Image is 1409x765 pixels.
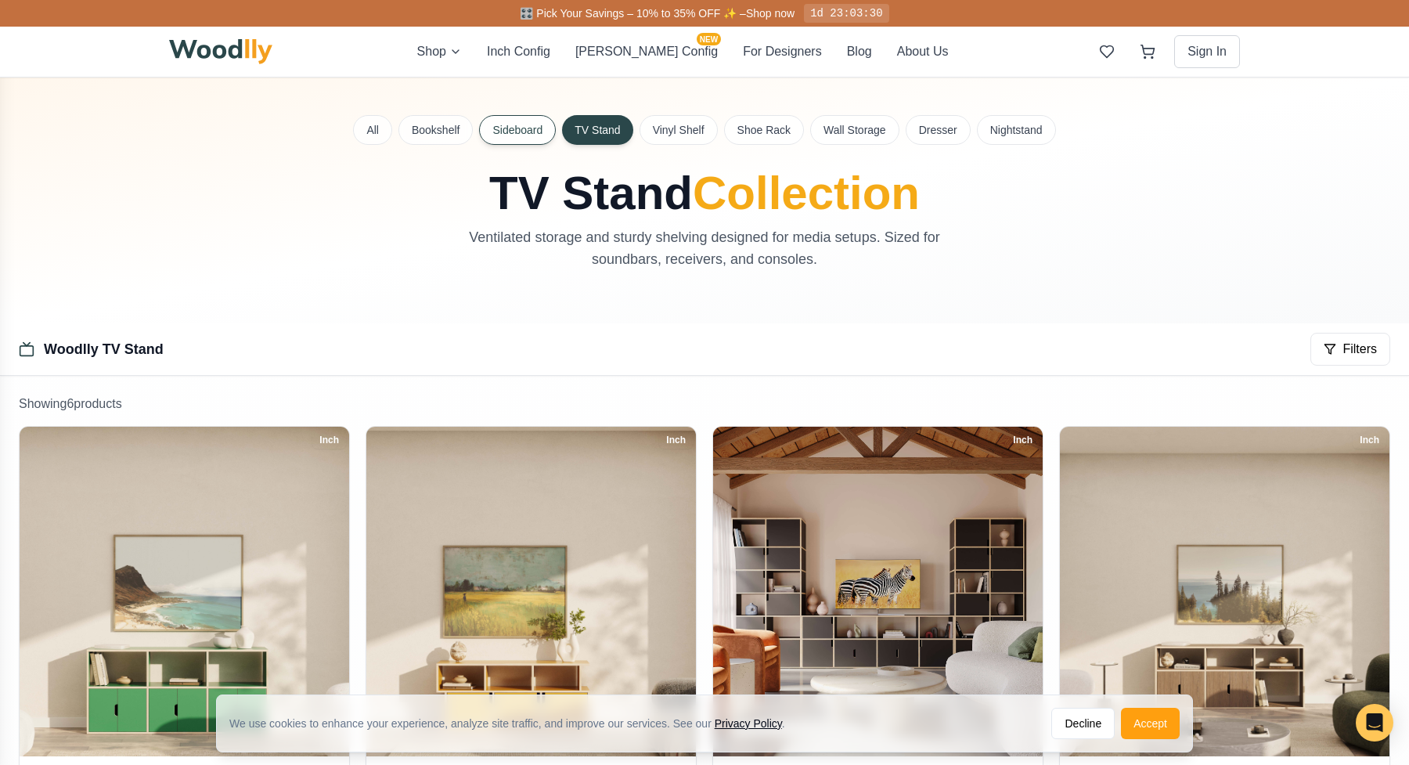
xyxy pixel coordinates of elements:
[20,427,349,756] img: Minimalist TV Console
[1353,431,1386,449] div: Inch
[441,226,968,270] p: Ventilated storage and sturdy shelving designed for media setups. Sized for soundbars, receivers,...
[229,716,798,731] div: We use cookies to enhance your experience, analyze site traffic, and improve our services. See our .
[746,7,795,20] a: Shop now
[1342,340,1377,359] span: Filters
[697,33,721,45] span: NEW
[743,42,821,61] button: For Designers
[715,717,782,730] a: Privacy Policy
[713,427,1043,756] img: U-Shape TV Stand
[640,115,718,145] button: Vinyl Shelf
[724,115,804,145] button: Shoe Rack
[659,431,693,449] div: Inch
[575,42,718,61] button: [PERSON_NAME] ConfigNEW
[487,42,550,61] button: Inch Config
[1174,35,1240,68] button: Sign In
[312,431,346,449] div: Inch
[693,167,920,219] span: Collection
[19,395,1390,413] p: Showing 6 product s
[1356,704,1393,742] div: Open Intercom Messenger
[1051,708,1115,739] button: Decline
[398,115,473,145] button: Bookshelf
[353,115,392,145] button: All
[562,115,632,145] button: TV Stand
[977,115,1056,145] button: Nightstand
[810,115,899,145] button: Wall Storage
[169,39,272,64] img: Woodlly
[354,170,1055,217] h1: TV Stand
[479,115,556,145] button: Sideboard
[1310,333,1390,366] button: Filters
[897,42,949,61] button: About Us
[366,427,696,756] img: Modern TV Stand
[1060,427,1389,756] img: Walnut Custom TV Stand
[1121,708,1180,739] button: Accept
[417,42,462,61] button: Shop
[804,4,888,23] div: 1d 23:03:30
[520,7,745,20] span: 🎛️ Pick Your Savings – 10% to 35% OFF ✨ –
[847,42,872,61] button: Blog
[44,341,164,357] a: Woodlly TV Stand
[906,115,971,145] button: Dresser
[1006,431,1040,449] div: Inch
